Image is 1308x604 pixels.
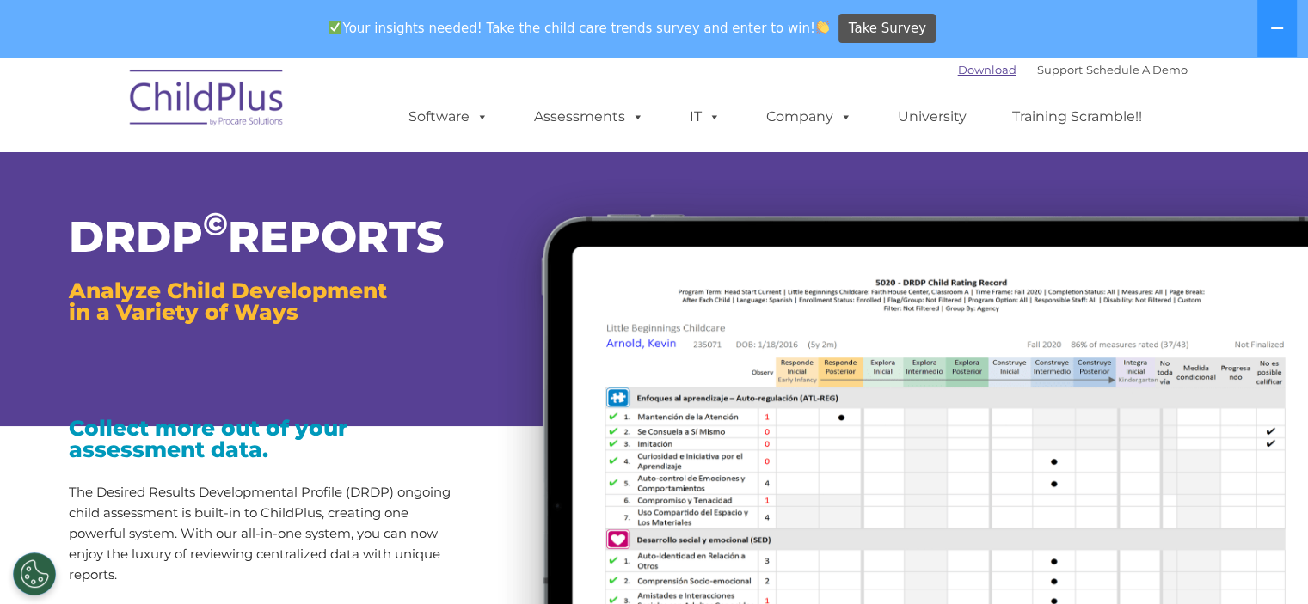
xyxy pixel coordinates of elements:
[69,418,464,461] h3: Collect more out of your assessment data.
[391,100,506,134] a: Software
[958,63,1188,76] font: |
[203,204,228,243] sup: ©
[69,299,298,325] span: in a Variety of Ways
[329,21,341,34] img: ✅
[69,216,464,259] h1: DRDP REPORTS
[749,100,869,134] a: Company
[881,100,984,134] a: University
[517,100,661,134] a: Assessments
[322,11,837,45] span: Your insights needed! Take the child care trends survey and enter to win!
[838,14,936,44] a: Take Survey
[1037,63,1083,76] a: Support
[816,21,829,34] img: 👏
[121,58,293,143] img: ChildPlus by Procare Solutions
[958,63,1016,76] a: Download
[1086,63,1188,76] a: Schedule A Demo
[995,100,1159,134] a: Training Scramble!!
[849,14,926,44] span: Take Survey
[69,278,387,303] span: Analyze Child Development
[69,482,464,585] p: The Desired Results Developmental Profile (DRDP) ongoing child assessment is built-in to ChildPlu...
[672,100,738,134] a: IT
[13,552,56,595] button: Cookies Settings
